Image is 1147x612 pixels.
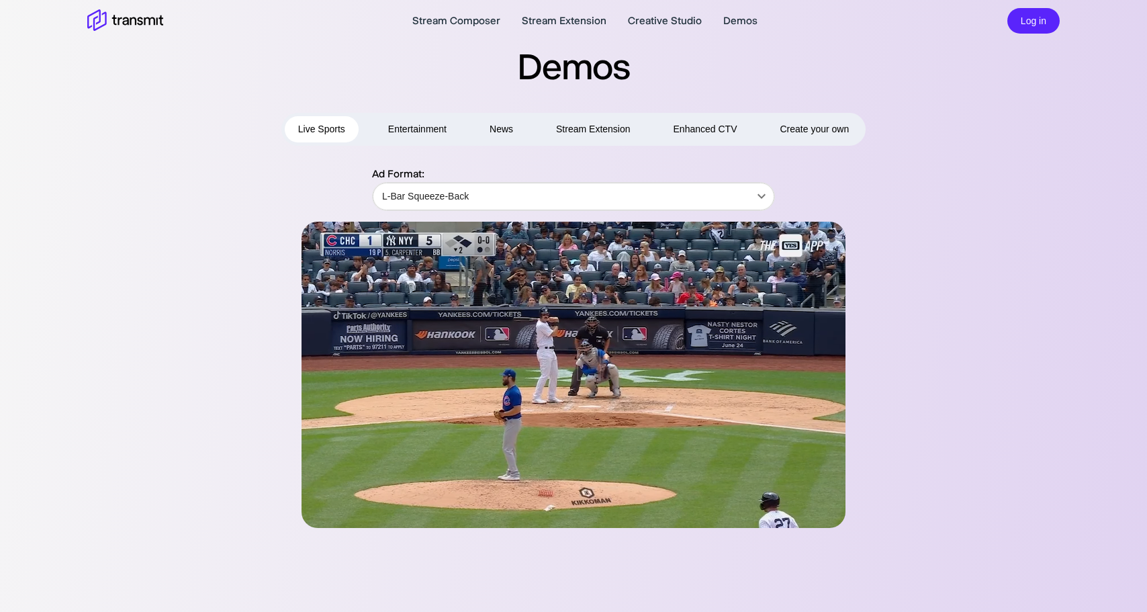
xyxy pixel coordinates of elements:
button: Entertainment [375,116,460,142]
button: Stream Extension [543,116,644,142]
div: L-Bar Squeeze-Back [373,177,774,215]
a: Demos [723,13,758,29]
button: Create your own [766,116,862,142]
p: Ad Format: [372,166,775,182]
a: Creative Studio [628,13,702,29]
h2: Demos [58,43,1089,90]
span: Create your own [780,121,849,138]
button: Live Sports [285,116,359,142]
button: Enhanced CTV [660,116,751,142]
button: Log in [1007,8,1060,34]
a: Log in [1007,13,1060,26]
a: Stream Composer [412,13,500,29]
a: Stream Extension [522,13,606,29]
button: News [476,116,526,142]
